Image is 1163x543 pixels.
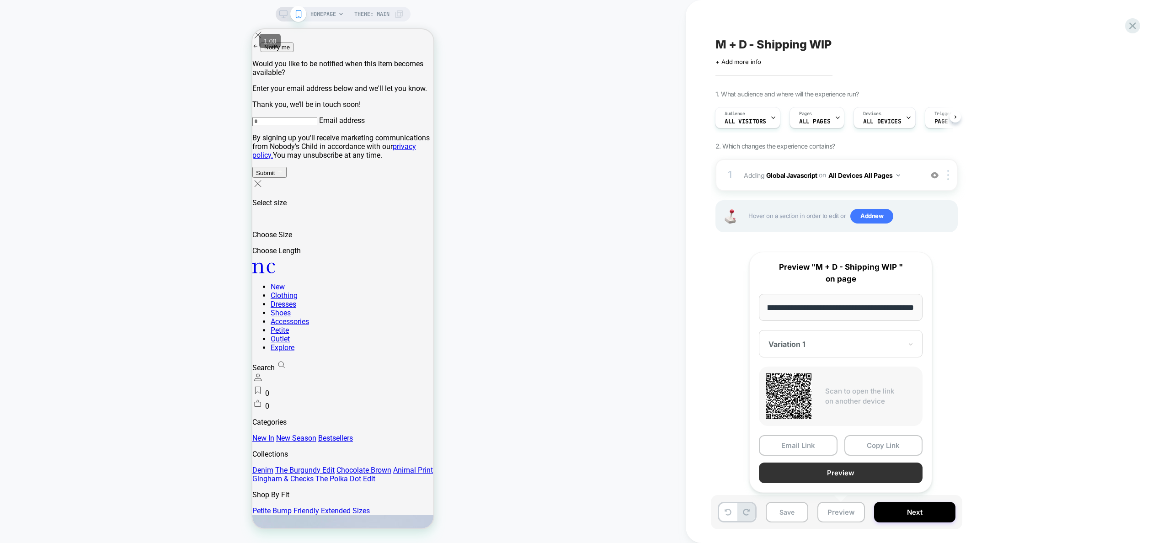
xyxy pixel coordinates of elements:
[13,373,17,381] span: 0
[310,7,336,21] span: HOMEPAGE
[744,169,918,182] span: Adding
[759,261,923,285] p: Preview "M + D - Shipping WIP " on page
[725,118,766,125] span: All Visitors
[766,502,808,522] button: Save
[18,279,38,288] a: Shoes
[759,435,838,456] button: Email Link
[715,142,835,150] span: 2. Which changes the experience contains?
[896,174,900,176] img: down arrow
[726,166,735,184] div: 1
[715,90,859,98] span: 1. What audience and where will the experience run?
[13,360,17,368] span: 0
[825,386,916,407] p: Scan to open the link on another device
[766,171,817,179] b: Global Javascript
[799,111,812,117] span: Pages
[819,169,826,181] span: on
[947,170,949,180] img: close
[715,37,832,51] span: M + D - Shipping WIP
[18,253,32,262] a: New
[934,111,952,117] span: Trigger
[20,477,67,486] a: Bump Friendly
[817,502,865,522] button: Preview
[63,445,123,454] a: The Polka Dot Edit
[354,7,389,21] span: Theme: MAIN
[66,405,101,413] a: Bestsellers
[69,477,117,486] a: Extended Sizes
[18,305,37,314] a: Outlet
[721,209,739,224] img: Joystick
[844,435,923,456] button: Copy Link
[748,209,952,224] span: Hover on a section in order to edit or
[931,171,939,179] img: crossed eye
[18,288,57,297] a: Accessories
[863,111,881,117] span: Devices
[18,271,44,279] a: Dresses
[18,314,42,323] a: Explore
[18,297,37,305] a: Petite
[67,87,112,96] label: Email address
[24,405,64,413] a: New Season
[828,169,900,182] button: All Devices All Pages
[23,437,82,445] a: The Burgundy Edit
[799,118,830,125] span: ALL PAGES
[4,140,22,147] span: Submit
[759,463,923,483] button: Preview
[84,437,139,445] a: Chocolate Brown
[725,111,745,117] span: Audience
[874,502,955,522] button: Next
[863,118,901,125] span: ALL DEVICES
[715,58,761,65] span: + Add more info
[850,209,893,224] span: Add new
[18,262,45,271] a: Clothing
[934,118,966,125] span: Page Load
[141,437,181,445] a: Animal Print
